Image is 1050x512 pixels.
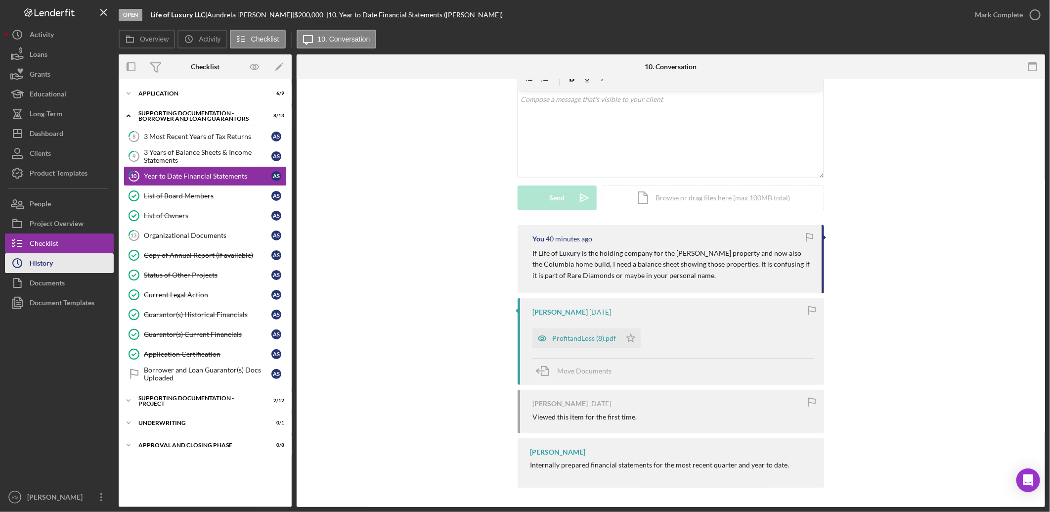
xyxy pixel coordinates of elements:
[645,63,697,71] div: 10. Conversation
[532,328,641,348] button: ProfitandLoss (8).pdf
[271,349,281,359] div: A S
[546,235,592,243] time: 2025-09-03 19:36
[144,330,271,338] div: Guarantor(s) Current Financials
[119,30,175,48] button: Overview
[30,84,66,106] div: Educational
[518,186,597,210] button: Send
[271,211,281,221] div: A S
[144,350,271,358] div: Application Certification
[124,186,287,206] a: List of Board MembersAS
[144,172,271,180] div: Year to Date Financial Statements
[5,214,114,233] a: Project Overview
[124,364,287,384] a: Borrower and Loan Guarantor(s) Docs UploadedAS
[251,35,279,43] label: Checklist
[266,398,284,404] div: 2 / 12
[150,10,205,19] b: Life of Luxury LLC
[144,271,271,279] div: Status of Other Projects
[131,232,137,238] tspan: 13
[271,290,281,300] div: A S
[30,293,94,315] div: Document Templates
[294,10,323,19] span: $200,000
[144,251,271,259] div: Copy of Annual Report (if available)
[144,148,271,164] div: 3 Years of Balance Sheets & Income Statements
[589,308,611,316] time: 2025-07-02 16:53
[271,270,281,280] div: A S
[138,110,260,122] div: Supporting Documentation - Borrower and Loan Guarantors
[124,344,287,364] a: Application CertificationAS
[30,45,47,67] div: Loans
[131,173,137,179] tspan: 10
[530,448,585,456] div: [PERSON_NAME]
[138,420,260,426] div: Underwriting
[532,400,588,408] div: [PERSON_NAME]
[266,91,284,96] div: 6 / 9
[124,285,287,305] a: Current Legal ActionAS
[124,305,287,325] a: Guarantor(s) Historical FinancialsAS
[5,25,114,45] button: Activity
[5,194,114,214] a: People
[124,325,287,344] a: Guarantor(s) Current FinancialsAS
[30,25,54,47] div: Activity
[1016,468,1040,492] div: Open Intercom Messenger
[124,265,287,285] a: Status of Other ProjectsAS
[297,30,377,48] button: 10. Conversation
[266,420,284,426] div: 0 / 1
[30,163,87,186] div: Product Templates
[532,308,588,316] div: [PERSON_NAME]
[5,104,114,124] button: Long-Term
[199,35,220,43] label: Activity
[5,64,114,84] button: Grants
[150,11,207,19] div: |
[5,293,114,313] button: Document Templates
[124,166,287,186] a: 10Year to Date Financial StatementsAS
[5,143,114,163] button: Clients
[138,91,260,96] div: Application
[207,11,294,19] div: Aundrela [PERSON_NAME] |
[144,192,271,200] div: List of Board Members
[532,248,812,281] p: If Life of Luxury is the holding company for the [PERSON_NAME] property and now also the Columbia...
[138,442,260,448] div: Approval and Closing Phase
[30,124,63,146] div: Dashboard
[532,235,544,243] div: You
[144,133,271,140] div: 3 Most Recent Years of Tax Returns
[5,273,114,293] button: Documents
[124,127,287,146] a: 83 Most Recent Years of Tax ReturnsAS
[144,366,271,382] div: Borrower and Loan Guarantor(s) Docs Uploaded
[326,11,503,19] div: | 10. Year to Date Financial Statements ([PERSON_NAME])
[144,291,271,299] div: Current Legal Action
[124,206,287,226] a: List of OwnersAS
[30,233,58,256] div: Checklist
[138,395,260,407] div: Supporting Documentation - Project
[5,45,114,64] button: Loans
[5,84,114,104] button: Educational
[30,194,51,216] div: People
[271,231,281,240] div: A S
[30,64,50,87] div: Grants
[25,487,89,510] div: [PERSON_NAME]
[5,163,114,183] a: Product Templates
[230,30,286,48] button: Checklist
[144,212,271,220] div: List of Owners
[30,143,51,166] div: Clients
[177,30,227,48] button: Activity
[119,9,142,21] div: Open
[191,63,219,71] div: Checklist
[12,495,18,500] text: PS
[140,35,169,43] label: Overview
[532,359,621,383] button: Move Documents
[5,233,114,253] button: Checklist
[271,171,281,181] div: A S
[266,113,284,119] div: 8 / 13
[144,311,271,319] div: Guarantor(s) Historical Financials
[5,124,114,143] button: Dashboard
[5,253,114,273] button: History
